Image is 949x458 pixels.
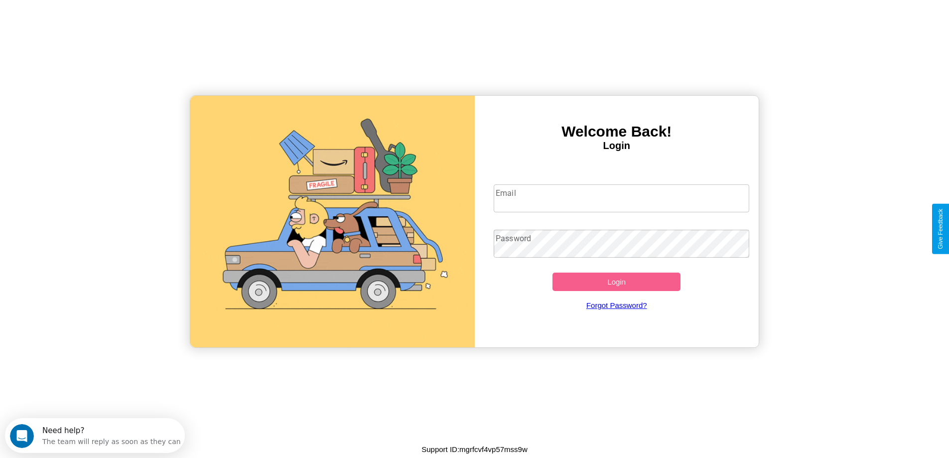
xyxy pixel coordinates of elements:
div: Give Feedback [937,209,944,249]
iframe: Intercom live chat [10,424,34,448]
img: gif [190,96,475,347]
div: Need help? [37,8,176,16]
button: Login [552,273,680,291]
h3: Welcome Back! [475,123,759,140]
h4: Login [475,140,759,152]
a: Forgot Password? [489,291,744,319]
div: The team will reply as soon as they can [37,16,176,27]
p: Support ID: mgrfcvf4vp57mss9w [421,443,528,456]
div: Open Intercom Messenger [4,4,185,31]
iframe: Intercom live chat discovery launcher [5,418,185,453]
